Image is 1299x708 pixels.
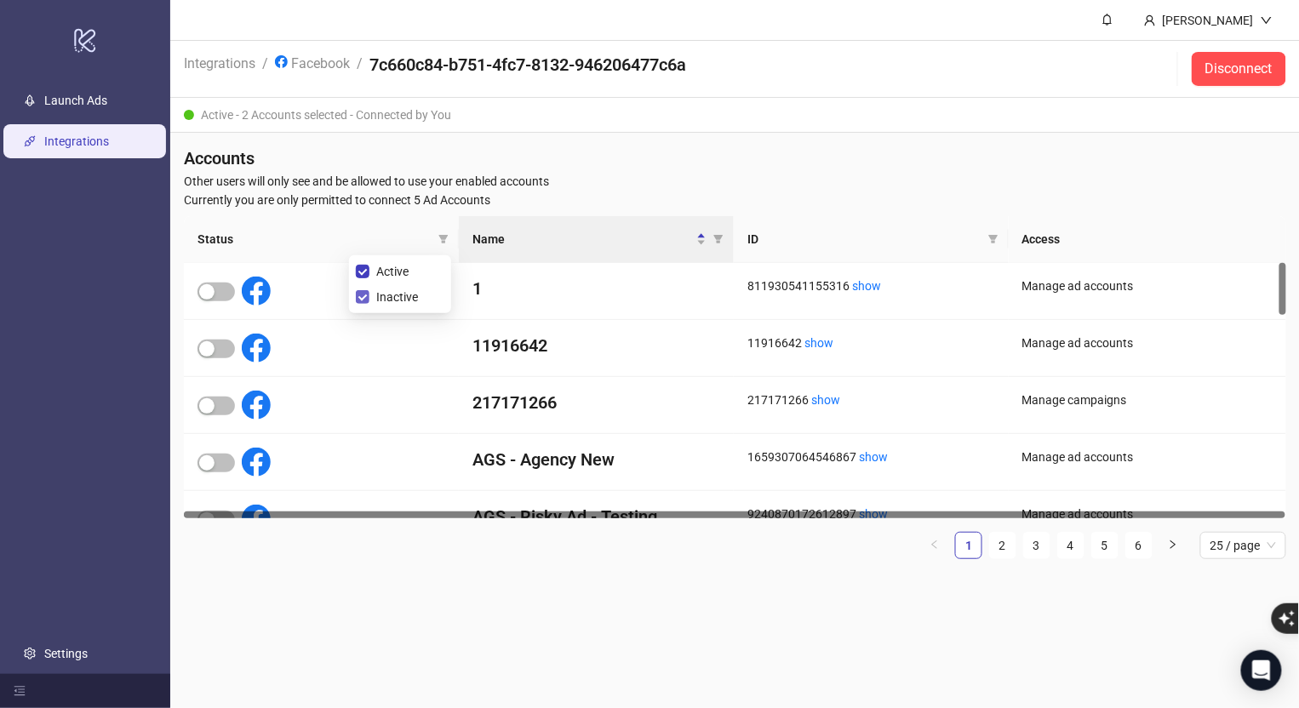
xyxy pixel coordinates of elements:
button: left [921,532,948,559]
span: ID [747,230,981,248]
li: 1 [955,532,982,559]
div: 811930541155316 [747,277,995,295]
a: Settings [44,647,88,660]
a: Facebook [272,53,353,71]
div: 11916642 [747,334,995,352]
div: Open Intercom Messenger [1241,650,1282,691]
button: right [1159,532,1187,559]
h4: Accounts [184,146,1286,170]
span: bell [1102,14,1113,26]
span: menu-fold [14,685,26,697]
button: Disconnect [1192,52,1286,86]
div: [PERSON_NAME] [1156,11,1261,30]
a: 4 [1058,533,1084,558]
a: Launch Ads [44,94,107,107]
span: filter [710,226,727,252]
h4: 11916642 [472,334,720,357]
span: down [1261,14,1273,26]
a: 5 [1092,533,1118,558]
span: filter [985,226,1002,252]
li: 4 [1057,532,1084,559]
span: Status [197,230,432,248]
h4: 7c660c84-b751-4fc7-8132-946206477c6a [369,53,686,77]
span: Currently you are only permitted to connect 5 Ad Accounts [184,191,1286,209]
li: 3 [1023,532,1050,559]
li: / [262,53,268,85]
div: Manage ad accounts [1022,448,1273,466]
span: filter [988,234,999,244]
div: 217171266 [747,391,995,409]
h4: AGS - Agency New [472,448,720,471]
div: Page Size [1200,532,1286,559]
a: 2 [990,533,1016,558]
th: Name [459,216,734,263]
a: Integrations [44,134,109,148]
a: show [852,279,881,293]
span: Other users will only see and be allowed to use your enabled accounts [184,172,1286,191]
a: Integrations [180,53,259,71]
div: Manage campaigns [1022,391,1273,409]
span: right [1168,540,1178,550]
th: Access [1009,216,1286,263]
span: filter [713,234,724,244]
span: Disconnect [1205,61,1273,77]
span: Inactive [369,288,425,306]
li: 2 [989,532,1016,559]
span: Active [369,262,415,281]
li: Next Page [1159,532,1187,559]
a: 1 [956,533,981,558]
a: 3 [1024,533,1050,558]
div: Manage ad accounts [1022,334,1273,352]
span: left [930,540,940,550]
li: / [357,53,363,85]
div: 1659307064546867 [747,448,995,466]
h4: 217171266 [472,391,720,414]
a: show [804,336,833,350]
a: show [811,393,840,407]
h4: AGS - Risky Ad - Testing [472,505,720,528]
a: show [859,507,888,521]
li: 5 [1091,532,1119,559]
span: filter [435,226,452,252]
span: filter [438,234,449,244]
h4: 1 [472,277,720,300]
li: Previous Page [921,532,948,559]
span: user [1144,14,1156,26]
li: 6 [1125,532,1153,559]
span: 25 / page [1210,533,1276,558]
a: show [859,450,888,464]
a: 6 [1126,533,1152,558]
div: Manage ad accounts [1022,505,1273,523]
div: 9240870172612897 [747,505,995,523]
span: Name [472,230,693,248]
div: Manage ad accounts [1022,277,1273,295]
